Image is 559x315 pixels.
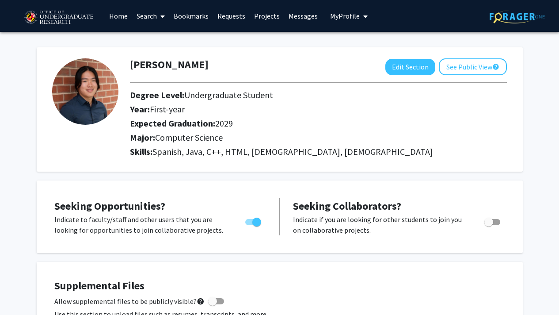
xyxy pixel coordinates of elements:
[132,0,169,31] a: Search
[242,214,266,227] div: Toggle
[54,280,505,292] h4: Supplemental Files
[130,58,209,71] h1: [PERSON_NAME]
[155,132,223,143] span: Computer Science
[197,296,205,307] mat-icon: help
[130,90,457,100] h2: Degree Level:
[481,214,505,227] div: Toggle
[284,0,322,31] a: Messages
[54,214,228,235] p: Indicate to faculty/staff and other users that you are looking for opportunities to join collabor...
[130,118,457,129] h2: Expected Graduation:
[490,10,545,23] img: ForagerOne Logo
[130,146,507,157] h2: Skills:
[330,12,360,20] span: My Profile
[184,89,273,100] span: Undergraduate Student
[150,104,185,115] span: First-year
[52,58,118,125] img: Profile Picture
[21,7,96,29] img: University of Maryland Logo
[293,199,401,213] span: Seeking Collaborators?
[215,118,233,129] span: 2029
[105,0,132,31] a: Home
[130,132,507,143] h2: Major:
[54,199,165,213] span: Seeking Opportunities?
[130,104,457,115] h2: Year:
[7,275,38,308] iframe: Chat
[293,214,468,235] p: Indicate if you are looking for other students to join you on collaborative projects.
[250,0,284,31] a: Projects
[152,146,433,157] span: Spanish, Java, C++, HTML, [DEMOGRAPHIC_DATA], [DEMOGRAPHIC_DATA]
[213,0,250,31] a: Requests
[385,59,435,75] button: Edit Section
[492,61,499,72] mat-icon: help
[439,58,507,75] button: See Public View
[54,296,205,307] span: Allow supplemental files to be publicly visible?
[169,0,213,31] a: Bookmarks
